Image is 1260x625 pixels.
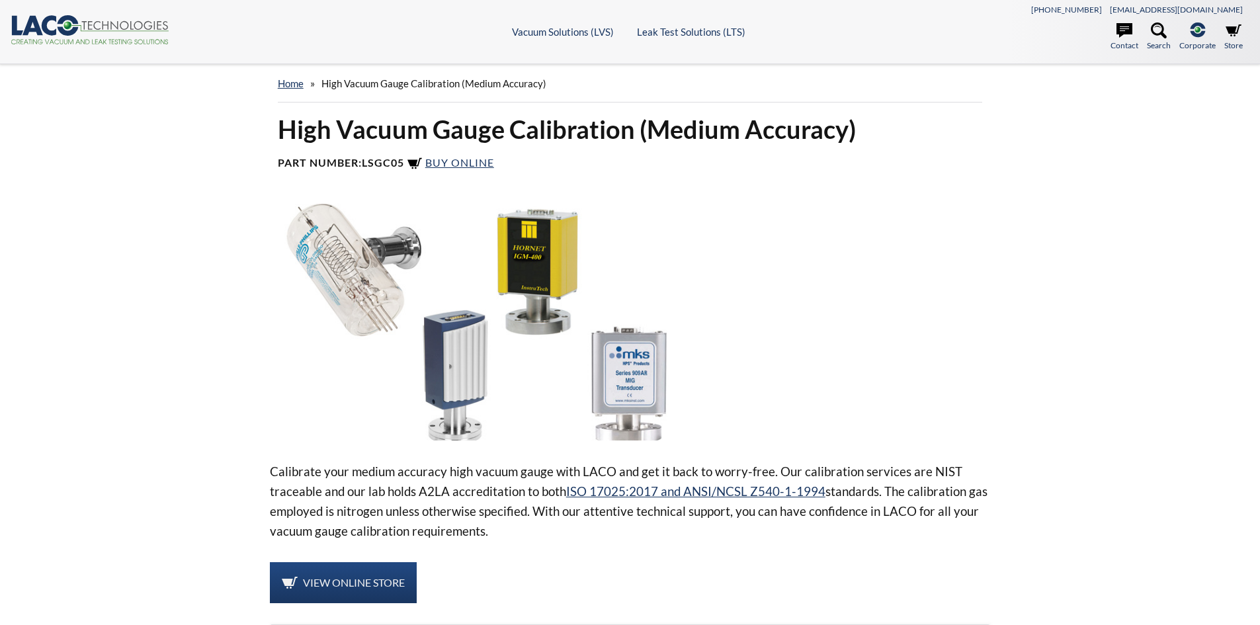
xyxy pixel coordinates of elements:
[278,65,983,103] div: »
[1147,22,1171,52] a: Search
[270,462,991,541] p: Calibrate your medium accuracy high vacuum gauge with LACO and get it back to worry-free. Our cal...
[1031,5,1102,15] a: [PHONE_NUMBER]
[512,26,614,38] a: Vacuum Solutions (LVS)
[637,26,745,38] a: Leak Test Solutions (LTS)
[1111,22,1138,52] a: Contact
[303,576,405,589] span: View Online Store
[1179,39,1216,52] span: Corporate
[1224,22,1243,52] a: Store
[407,156,494,169] a: Buy Online
[1110,5,1243,15] a: [EMAIL_ADDRESS][DOMAIN_NAME]
[270,562,417,603] a: View Online Store
[362,156,404,169] b: LSGC05
[278,156,983,172] h4: Part Number:
[278,77,304,89] a: home
[566,483,825,499] a: ISO 17025:2017 and ANSI/NCSL Z540-1-1994
[278,113,983,146] h1: High Vacuum Gauge Calibration (Medium Accuracy)
[425,156,494,169] span: Buy Online
[270,204,692,440] img: High Vacuum Gauges
[321,77,546,89] span: High Vacuum Gauge Calibration (Medium Accuracy)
